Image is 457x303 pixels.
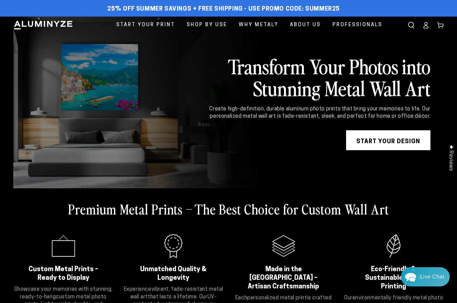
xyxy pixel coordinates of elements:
[62,10,79,27] img: John
[352,265,436,291] h2: Eco-Friendly & Sustainable Metal Printing
[107,6,340,13] span: 25% off Summer Savings + Free Shipping - Use Promo Code: SUMMER25
[68,200,389,217] h2: Premium Metal Prints – The Best Choice for Custom Wall Art
[239,21,278,30] span: Why Metal?
[327,17,387,33] a: Professionals
[132,265,216,282] h2: Unmatched Quality & Longevity
[48,10,65,27] img: Marie J
[404,18,418,32] summary: Search our site
[346,130,430,150] a: START YOUR DESIGN
[189,105,430,120] div: Create high-definition, durable aluminum photo prints that bring your memories to life. Our perso...
[111,17,180,33] a: Start Your Print
[285,17,326,33] a: About Us
[45,200,96,211] a: Send a Message
[22,265,105,282] h2: Custom Metal Prints – Ready to Display
[290,21,321,30] span: About Us
[116,21,175,30] span: Start Your Print
[71,189,90,194] span: Re:amaze
[117,66,129,71] div: [DATE]
[30,65,117,72] div: [PERSON_NAME]
[187,21,227,30] span: Shop By Use
[420,267,444,286] div: Contact Us Directly
[51,190,90,194] span: We run on
[401,267,450,286] div: Chat widget toggle
[444,139,457,176] div: Click to open Judge.me floating reviews tab
[22,72,129,79] p: Hello again, [PERSON_NAME]. We apologize for the glitch. Please use the code 40FORYOU instead. Th...
[234,17,283,33] a: Why Metal?
[242,265,325,291] h2: Made in the [GEOGRAPHIC_DATA] – Artisan Craftsmanship
[13,53,127,59] div: Recent Conversations
[130,287,223,299] strong: vibrant, fade-resistant metal wall art
[182,17,232,33] a: Shop By Use
[332,21,382,30] span: Professionals
[247,295,307,301] strong: personalized metal print
[10,31,132,36] div: We usually reply within an hour at this time of day.
[189,55,430,99] h2: Transform Your Photos into Stunning Metal Wall Art
[13,20,73,30] img: Aluminyze
[22,65,29,72] img: fba842a801236a3782a25bbf40121a09
[76,10,93,27] img: Helga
